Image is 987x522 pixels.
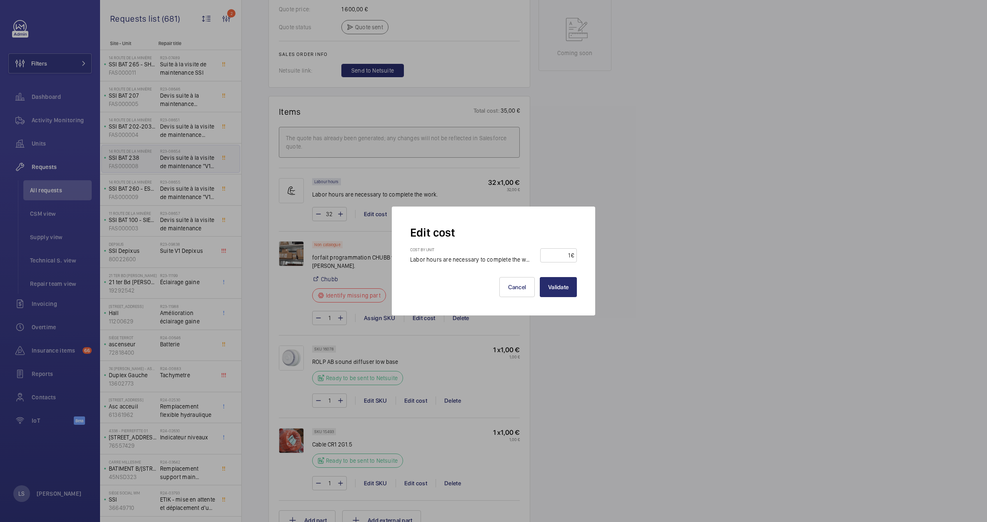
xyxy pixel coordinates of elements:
div: € [571,251,574,260]
button: Cancel [499,277,535,297]
h2: Edit cost [410,225,577,240]
input: -- [543,249,571,262]
span: Labor hours are necessary to complete the work. [410,256,536,263]
h3: Cost by unit [410,247,540,255]
button: Validate [540,277,577,297]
